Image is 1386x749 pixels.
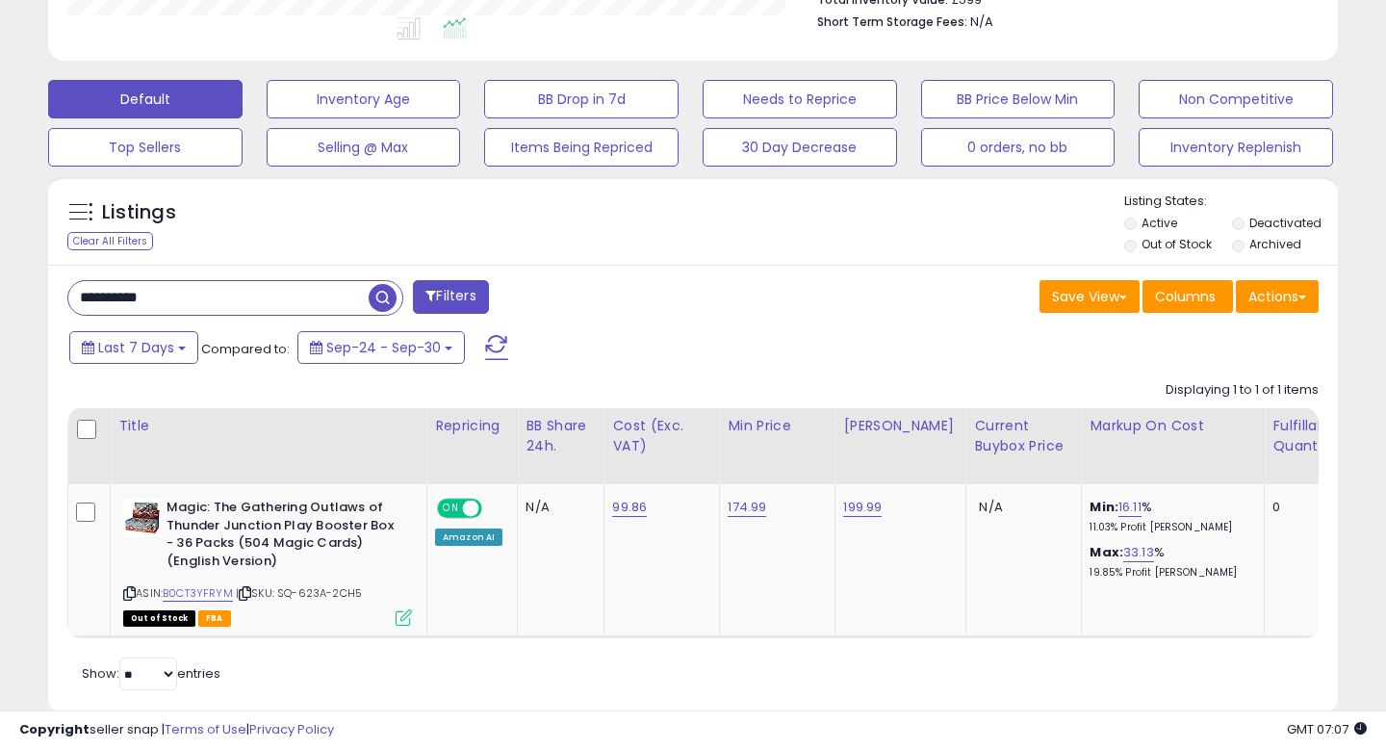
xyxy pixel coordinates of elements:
[974,416,1073,456] div: Current Buybox Price
[526,499,589,516] div: N/A
[728,416,827,436] div: Min Price
[1090,566,1249,580] p: 19.85% Profit [PERSON_NAME]
[1090,543,1123,561] b: Max:
[165,720,246,738] a: Terms of Use
[67,232,153,250] div: Clear All Filters
[1090,416,1256,436] div: Markup on Cost
[1090,498,1118,516] b: Min:
[201,340,290,358] span: Compared to:
[326,338,441,357] span: Sep-24 - Sep-30
[979,498,1002,516] span: N/A
[1090,499,1249,534] div: %
[297,331,465,364] button: Sep-24 - Sep-30
[1090,521,1249,534] p: 11.03% Profit [PERSON_NAME]
[435,529,502,546] div: Amazon AI
[1124,193,1339,211] p: Listing States:
[82,664,220,683] span: Show: entries
[728,498,766,517] a: 174.99
[69,331,198,364] button: Last 7 Days
[123,499,412,624] div: ASIN:
[1249,236,1301,252] label: Archived
[1139,128,1333,167] button: Inventory Replenish
[1249,215,1322,231] label: Deactivated
[921,80,1116,118] button: BB Price Below Min
[1082,408,1265,484] th: The percentage added to the cost of goods (COGS) that forms the calculator for Min & Max prices.
[817,13,967,30] b: Short Term Storage Fees:
[118,416,419,436] div: Title
[612,498,647,517] a: 99.86
[1155,287,1216,306] span: Columns
[167,499,400,575] b: Magic: The Gathering Outlaws of Thunder Junction Play Booster Box - 36 Packs (504 Magic Cards) (E...
[1142,236,1212,252] label: Out of Stock
[703,128,897,167] button: 30 Day Decrease
[612,416,711,456] div: Cost (Exc. VAT)
[1090,544,1249,580] div: %
[479,501,510,517] span: OFF
[484,128,679,167] button: Items Being Repriced
[198,610,231,627] span: FBA
[484,80,679,118] button: BB Drop in 7d
[1272,499,1332,516] div: 0
[1287,720,1367,738] span: 2025-10-12 07:07 GMT
[439,501,463,517] span: ON
[921,128,1116,167] button: 0 orders, no bb
[267,128,461,167] button: Selling @ Max
[267,80,461,118] button: Inventory Age
[970,13,993,31] span: N/A
[1236,280,1319,313] button: Actions
[163,585,233,602] a: B0CT3YFRYM
[703,80,897,118] button: Needs to Reprice
[1118,498,1142,517] a: 16.11
[843,416,958,436] div: [PERSON_NAME]
[843,498,882,517] a: 199.99
[1142,215,1177,231] label: Active
[123,499,162,537] img: 51nrEhTuWgL._SL40_.jpg
[48,128,243,167] button: Top Sellers
[435,416,509,436] div: Repricing
[413,280,488,314] button: Filters
[1142,280,1233,313] button: Columns
[123,610,195,627] span: All listings that are currently out of stock and unavailable for purchase on Amazon
[1272,416,1339,456] div: Fulfillable Quantity
[1166,381,1319,400] div: Displaying 1 to 1 of 1 items
[236,585,362,601] span: | SKU: SQ-623A-2CH5
[19,721,334,739] div: seller snap | |
[19,720,90,738] strong: Copyright
[249,720,334,738] a: Privacy Policy
[1139,80,1333,118] button: Non Competitive
[1123,543,1154,562] a: 33.13
[526,416,596,456] div: BB Share 24h.
[102,199,176,226] h5: Listings
[98,338,174,357] span: Last 7 Days
[1039,280,1140,313] button: Save View
[48,80,243,118] button: Default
